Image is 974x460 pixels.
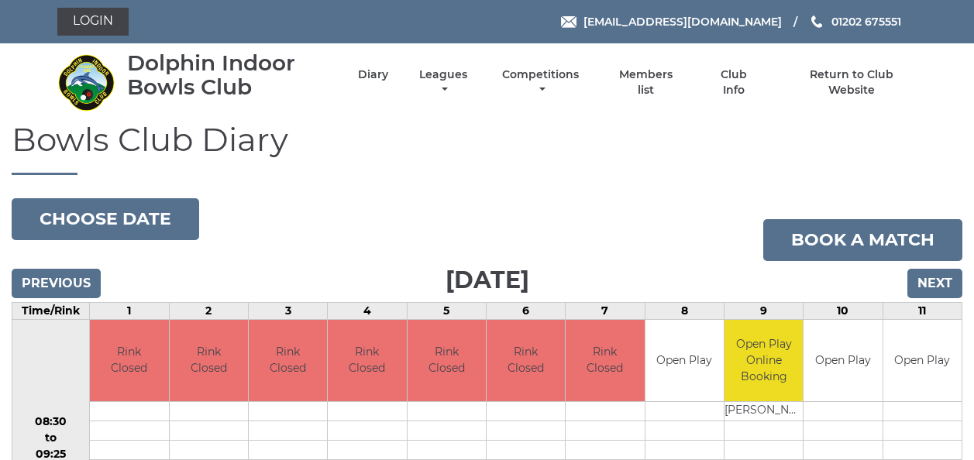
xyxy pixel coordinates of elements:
[786,67,917,98] a: Return to Club Website
[907,269,962,298] input: Next
[809,13,901,30] a: Phone us 01202 675551
[583,15,782,29] span: [EMAIL_ADDRESS][DOMAIN_NAME]
[831,15,901,29] span: 01202 675551
[724,320,803,401] td: Open Play Online Booking
[415,67,471,98] a: Leagues
[358,67,388,82] a: Diary
[487,320,565,401] td: Rink Closed
[804,303,883,320] td: 10
[566,320,644,401] td: Rink Closed
[763,219,962,261] a: Book a match
[407,303,486,320] td: 5
[486,303,565,320] td: 6
[811,15,822,28] img: Phone us
[561,13,782,30] a: Email [EMAIL_ADDRESS][DOMAIN_NAME]
[90,320,168,401] td: Rink Closed
[724,401,803,421] td: [PERSON_NAME]
[709,67,759,98] a: Club Info
[127,51,331,99] div: Dolphin Indoor Bowls Club
[408,320,486,401] td: Rink Closed
[249,320,327,401] td: Rink Closed
[610,67,681,98] a: Members list
[724,303,803,320] td: 9
[883,320,962,401] td: Open Play
[12,198,199,240] button: Choose date
[57,8,129,36] a: Login
[12,122,962,175] h1: Bowls Club Diary
[645,320,724,401] td: Open Play
[804,320,882,401] td: Open Play
[883,303,962,320] td: 11
[90,303,169,320] td: 1
[57,53,115,112] img: Dolphin Indoor Bowls Club
[12,269,101,298] input: Previous
[328,320,406,401] td: Rink Closed
[12,303,90,320] td: Time/Rink
[645,303,724,320] td: 8
[328,303,407,320] td: 4
[169,303,248,320] td: 2
[170,320,248,401] td: Rink Closed
[248,303,327,320] td: 3
[566,303,645,320] td: 7
[499,67,583,98] a: Competitions
[561,16,576,28] img: Email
